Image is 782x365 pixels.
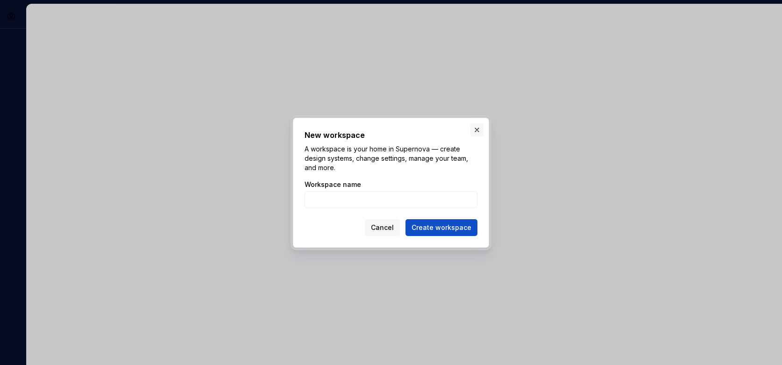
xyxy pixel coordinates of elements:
[371,223,394,232] span: Cancel
[305,129,477,141] h2: New workspace
[305,144,477,172] p: A workspace is your home in Supernova — create design systems, change settings, manage your team,...
[365,219,400,236] button: Cancel
[305,180,361,189] label: Workspace name
[412,223,471,232] span: Create workspace
[405,219,477,236] button: Create workspace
